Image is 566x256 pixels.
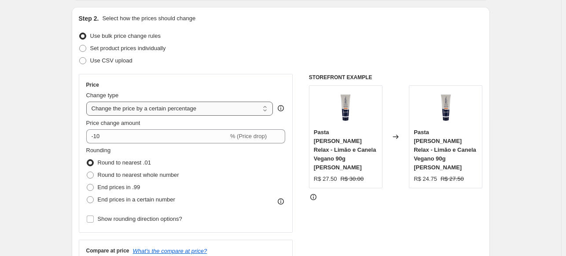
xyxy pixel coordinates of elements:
h3: Compare at price [86,247,129,254]
strike: R$ 27.50 [441,175,464,183]
div: R$ 27.50 [314,175,337,183]
span: Show rounding direction options? [98,216,182,222]
img: 64_80x.png [328,90,363,125]
span: Price change amount [86,120,140,126]
span: Pasta [PERSON_NAME] Relax - Limão e Canela Vegano 90g [PERSON_NAME] [314,129,376,171]
span: End prices in .99 [98,184,140,190]
h2: Step 2. [79,14,99,23]
span: Round to nearest whole number [98,172,179,178]
button: What's the compare at price? [133,248,207,254]
span: % (Price drop) [230,133,267,139]
span: Set product prices individually [90,45,166,51]
strike: R$ 30.00 [341,175,364,183]
span: Rounding [86,147,111,154]
span: Use bulk price change rules [90,33,161,39]
p: Select how the prices should change [102,14,195,23]
h3: Price [86,81,99,88]
div: help [276,104,285,113]
h6: STOREFRONT EXAMPLE [309,74,483,81]
span: Use CSV upload [90,57,132,64]
div: R$ 24.75 [414,175,437,183]
span: Change type [86,92,119,99]
span: End prices in a certain number [98,196,175,203]
input: -15 [86,129,228,143]
img: 64_80x.png [428,90,463,125]
span: Pasta [PERSON_NAME] Relax - Limão e Canela Vegano 90g [PERSON_NAME] [414,129,476,171]
span: Round to nearest .01 [98,159,151,166]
